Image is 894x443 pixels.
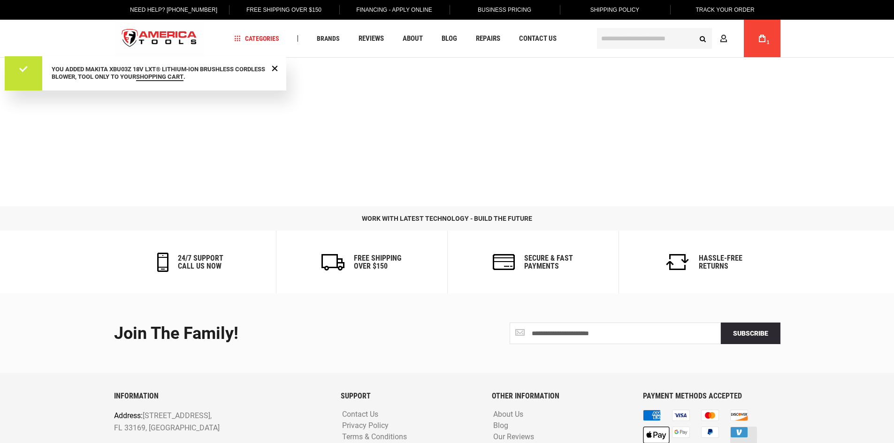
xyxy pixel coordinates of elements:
[767,40,770,45] span: 1
[590,7,640,13] span: Shipping Policy
[643,392,780,400] h6: PAYMENT METHODS ACCEPTED
[515,32,561,45] a: Contact Us
[492,392,629,400] h6: OTHER INFORMATION
[491,421,511,430] a: Blog
[359,35,384,42] span: Reviews
[340,421,391,430] a: Privacy Policy
[476,35,500,42] span: Repairs
[340,433,409,442] a: Terms & Conditions
[114,411,143,420] span: Address:
[472,32,504,45] a: Repairs
[699,254,742,270] h6: Hassle-Free Returns
[753,20,771,57] a: 1
[519,35,557,42] span: Contact Us
[114,21,205,56] img: America Tools
[694,30,712,47] button: Search
[524,254,573,270] h6: secure & fast payments
[136,73,183,82] a: shopping cart
[354,32,388,45] a: Reviews
[437,32,461,45] a: Blog
[354,254,401,270] h6: Free Shipping Over $150
[721,323,780,344] button: Subscribe
[114,324,440,343] div: Join the Family!
[491,410,526,419] a: About Us
[114,21,205,56] a: store logo
[230,32,283,45] a: Categories
[491,433,536,442] a: Our Reviews
[114,392,327,400] h6: INFORMATION
[403,35,423,42] span: About
[317,35,340,42] span: Brands
[234,35,279,42] span: Categories
[442,35,457,42] span: Blog
[178,254,223,270] h6: 24/7 support call us now
[733,330,768,337] span: Subscribe
[52,66,267,81] div: You added MAKITA XBU03Z 18V LXT® LITHIUM‑ION BRUSHLESS CORDLESS BLOWER, TOOL ONLY to your .
[398,32,427,45] a: About
[114,410,284,434] p: [STREET_ADDRESS], FL 33169, [GEOGRAPHIC_DATA]
[313,32,344,45] a: Brands
[341,392,478,400] h6: SUPPORT
[269,62,281,74] div: Close Message
[340,410,381,419] a: Contact Us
